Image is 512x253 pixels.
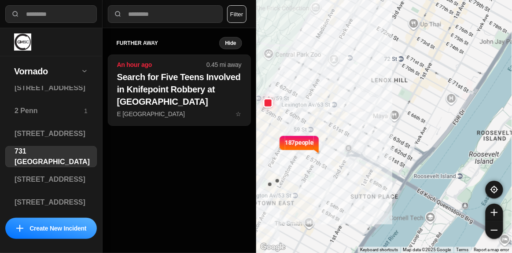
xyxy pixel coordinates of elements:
a: [STREET_ADDRESS] [5,77,97,99]
img: search [11,10,20,18]
h2: Vornado [14,65,81,77]
a: An hour ago0.45 mi awaySearch for Five Teens Involved in Knifepoint Robbery at [GEOGRAPHIC_DATA]E... [108,110,251,117]
img: zoom-out [491,227,498,234]
h3: [STREET_ADDRESS] [15,197,88,208]
a: Open this area in Google Maps (opens a new window) [258,242,287,253]
p: 0.45 mi away [206,60,241,69]
a: [STREET_ADDRESS] [5,123,97,144]
button: iconCreate New Incident [5,218,97,239]
a: Terms (opens in new tab) [457,247,469,252]
img: logo [14,33,31,51]
img: Google [258,242,287,253]
button: recenter [486,181,503,198]
a: Report a map error [474,247,509,252]
h3: [STREET_ADDRESS] [15,174,88,185]
button: zoom-in [486,204,503,221]
p: 187 people [285,138,314,157]
h5: further away [117,40,220,47]
p: 1 [84,106,88,115]
h3: 2 Penn [15,106,84,116]
img: icon [16,225,23,232]
h3: [STREET_ADDRESS] [15,128,88,139]
button: Hide [219,37,242,49]
small: Hide [225,40,236,47]
button: zoom-out [486,221,503,239]
img: notch [278,134,285,154]
img: search [114,10,122,18]
img: notch [314,134,320,154]
h2: Search for Five Teens Involved in Knifepoint Robbery at [GEOGRAPHIC_DATA] [117,71,242,108]
a: 731 [GEOGRAPHIC_DATA] [5,146,97,167]
img: zoom-in [491,209,498,216]
button: Filter [227,5,247,23]
p: E [GEOGRAPHIC_DATA] [117,110,242,118]
a: [STREET_ADDRESS] [5,169,97,190]
img: open [81,67,88,74]
span: star [236,110,242,117]
button: Keyboard shortcuts [360,247,398,253]
span: Map data ©2025 Google [403,247,451,252]
h3: 731 [GEOGRAPHIC_DATA] [15,146,90,167]
img: recenter [490,186,498,194]
button: An hour ago0.45 mi awaySearch for Five Teens Involved in Knifepoint Robbery at [GEOGRAPHIC_DATA]E... [108,55,251,126]
p: Create New Incident [29,224,86,233]
h3: [STREET_ADDRESS] [15,83,88,93]
p: An hour ago [117,60,206,69]
a: 2 Penn1 [5,100,97,121]
a: [STREET_ADDRESS] [5,192,97,213]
